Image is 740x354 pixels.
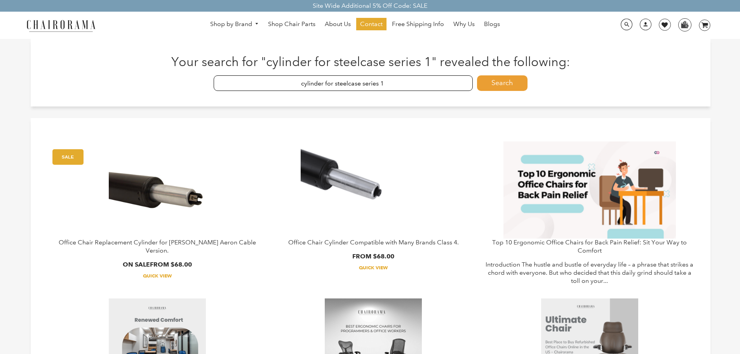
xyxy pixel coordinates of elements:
[388,18,448,30] a: Free Shipping Info
[133,18,577,32] nav: DesktopNavigation
[214,75,473,91] input: Enter Search Terms...
[268,141,479,239] a: Office Chair Cylinder Compatible with Many Brands Class 4. - chairorama
[62,155,74,160] text: SALE
[480,18,504,30] a: Blogs
[268,265,479,271] a: Quick View
[268,20,315,28] span: Shop Chair Parts
[288,239,459,246] a: Office Chair Cylinder Compatible with Many Brands Class 4.
[360,20,383,28] span: Contact
[59,239,256,254] a: Office Chair Replacement Cylinder for [PERSON_NAME] Aeron Cable Version.
[356,18,387,30] a: Contact
[449,18,479,30] a: Why Us
[52,141,263,239] a: Office Chair Replacement Cylinder for Herman Miller Aeron Cable Version. - chairorama
[477,75,528,91] button: Search
[392,20,444,28] span: Free Shipping Info
[22,19,100,32] img: chairorama
[46,54,695,69] h1: Your search for "cylinder for steelcase series 1" revealed the following:
[484,141,695,239] a: Top 10 Ergonomic Office Chairs for Back Pain Relief: Sit Your Way to Comfort
[503,141,676,239] img: Top 10 Ergonomic Office Chairs for Back Pain Relief: Sit Your Way to Comfort
[321,18,355,30] a: About Us
[679,19,691,30] img: WhatsApp_Image_2024-07-12_at_16.23.01.webp
[268,253,479,261] div: From $68.00
[109,141,206,239] img: Office Chair Replacement Cylinder for Herman Miller Aeron Cable Version. - chairorama
[325,20,351,28] span: About Us
[484,261,695,285] p: Introduction The hustle and bustle of everyday life – a phrase that strikes a chord with everyone...
[492,239,687,254] a: Top 10 Ergonomic Office Chairs for Back Pain Relief: Sit Your Way to Comfort
[52,273,263,279] a: Quick View
[123,261,150,268] strong: On Sale
[453,20,475,28] span: Why Us
[264,18,319,30] a: Shop Chair Parts
[123,261,192,268] span: from $68.00
[206,18,263,30] a: Shop by Brand
[484,20,500,28] span: Blogs
[301,141,446,239] img: Office Chair Cylinder Compatible with Many Brands Class 4. - chairorama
